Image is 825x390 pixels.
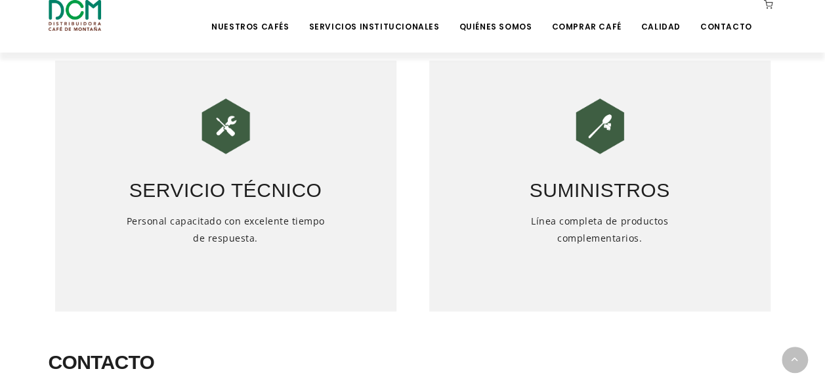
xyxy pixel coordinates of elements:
img: DCM-WEB-HOME-ICONOS-240X240-03.png [193,93,259,159]
a: Nuestros Cafés [203,1,297,32]
h5: Personal capacitado con excelente tiempo de respuesta. [123,213,328,298]
h3: Servicio Técnico [55,159,396,205]
h2: CONTACTO [49,344,777,381]
h5: Línea completa de productos complementarios. [497,213,702,298]
a: Quiénes Somos [451,1,539,32]
a: Calidad [633,1,688,32]
a: Contacto [692,1,760,32]
a: Comprar Café [543,1,629,32]
h3: Suministros [429,159,771,205]
img: DCM-WEB-HOME-ICONOS-240X240-04.png [567,93,633,159]
a: Servicios Institucionales [301,1,447,32]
